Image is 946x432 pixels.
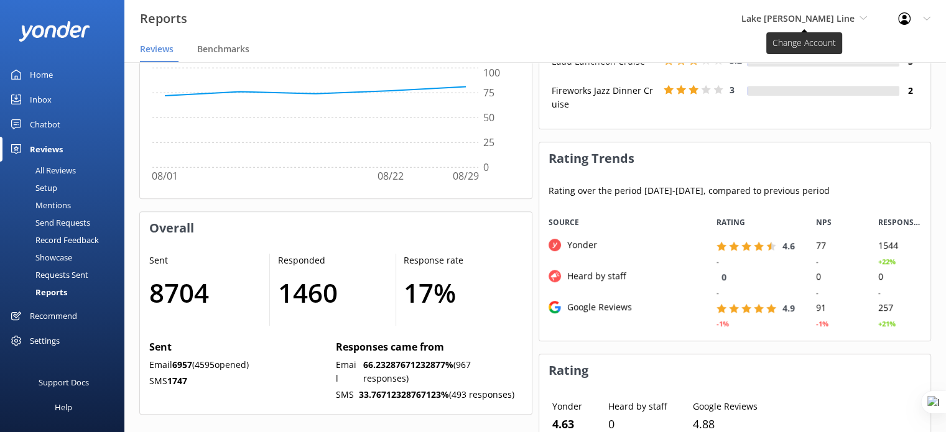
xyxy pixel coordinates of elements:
div: Support Docs [39,370,89,395]
span: Benchmarks [197,43,249,55]
p: Response rate [404,254,509,267]
tspan: 100 [483,66,500,80]
h1: 17 % [404,272,509,313]
tspan: 0 [483,160,489,174]
div: Google Reviews [561,300,632,314]
div: Fireworks Jazz Dinner Cruise [549,84,661,112]
a: Send Requests [7,214,124,231]
h3: Rating [539,354,931,387]
p: Rating over the period [DATE] - [DATE] , compared to previous period [549,184,922,198]
div: Recommend [30,303,77,328]
div: Reviews [30,137,63,162]
div: - [816,287,818,298]
div: Chatbot [30,112,60,137]
p: Responded [277,254,383,267]
tspan: 08/22 [378,169,404,183]
tspan: 25 [483,136,494,149]
div: +22% [878,256,896,267]
div: 0 [869,269,931,285]
div: Yonder [561,238,597,252]
p: SMS [336,388,354,402]
p: Sent [149,339,331,356]
tspan: 08/01 [152,169,178,183]
span: 3 [730,84,735,96]
p: SMS [149,374,331,388]
h1: 8704 [149,272,257,313]
b: 66.23287671232877 % [363,359,453,370]
div: Reports [7,283,67,301]
div: 0 [807,269,869,285]
div: All Reviews [7,162,76,179]
span: 4.6 [782,240,795,252]
a: Reports [7,283,124,301]
a: Mentions [7,196,124,214]
div: 1544 [869,238,931,254]
p: Heard by staff [608,400,667,413]
p: Yonder [552,400,582,413]
div: 77 [807,238,869,254]
span: NPS [816,216,832,228]
p: Email ( 4595 opened) [149,358,331,372]
tspan: 08/29 [453,169,479,183]
div: - [716,256,719,267]
h1: 1460 [277,272,383,313]
b: 6957 [172,359,192,370]
a: All Reviews [7,162,124,179]
h3: Reports [140,9,187,29]
h3: Overall [140,212,532,244]
a: Record Feedback [7,231,124,249]
div: Inbox [30,87,52,112]
div: - [816,256,818,267]
a: Setup [7,179,124,196]
h3: Rating Trends [539,142,931,175]
p: (967 responses) [363,358,517,386]
div: Send Requests [7,214,90,231]
a: Requests Sent [7,266,124,283]
p: (493 responses) [359,388,514,402]
b: 33.76712328767123 % [359,388,449,400]
p: Email [336,358,359,386]
span: 4.9 [782,302,795,314]
div: Home [30,62,53,87]
span: RESPONSES [878,216,922,228]
div: - [878,287,881,298]
div: -1% [716,318,729,329]
div: +21% [878,318,896,329]
div: grid [539,238,931,331]
p: Sent [149,254,257,267]
p: Responses came from [336,339,517,356]
div: Help [55,395,72,420]
tspan: 50 [483,111,494,124]
div: 91 [807,300,869,316]
h4: 2 [899,84,921,98]
a: Showcase [7,249,124,266]
span: Lake [PERSON_NAME] Line [741,12,855,24]
div: Setup [7,179,57,196]
span: 0 [721,271,726,283]
div: 257 [869,300,931,316]
span: Source [549,216,579,228]
b: 1747 [167,375,187,387]
div: Settings [30,328,60,353]
div: -1% [816,318,828,329]
span: RATING [716,216,745,228]
tspan: 75 [483,86,494,99]
div: Mentions [7,196,71,214]
div: Requests Sent [7,266,88,283]
p: Google Reviews [693,400,758,413]
img: yonder-white-logo.png [19,21,90,42]
div: - [716,287,719,298]
div: Record Feedback [7,231,99,249]
div: Heard by staff [561,269,626,283]
div: Showcase [7,249,72,266]
span: Reviews [140,43,174,55]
